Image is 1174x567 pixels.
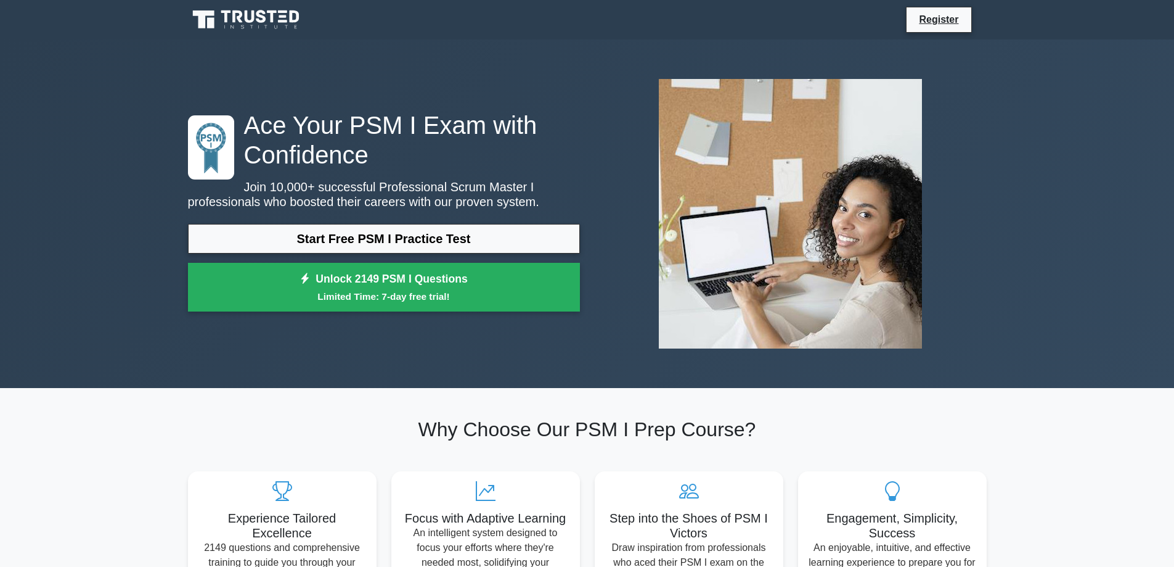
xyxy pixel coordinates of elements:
p: Join 10,000+ successful Professional Scrum Master I professionals who boosted their careers with ... [188,180,580,209]
h5: Step into the Shoes of PSM I Victors [605,511,773,540]
a: Unlock 2149 PSM I QuestionsLimited Time: 7-day free trial! [188,263,580,312]
small: Limited Time: 7-day free trial! [203,289,565,304]
h2: Why Choose Our PSM I Prep Course? [188,418,987,441]
h5: Engagement, Simplicity, Success [808,511,977,540]
h5: Experience Tailored Excellence [198,511,367,540]
a: Start Free PSM I Practice Test [188,224,580,254]
h5: Focus with Adaptive Learning [401,511,570,526]
h1: Ace Your PSM I Exam with Confidence [188,110,580,170]
a: Register [911,12,966,27]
